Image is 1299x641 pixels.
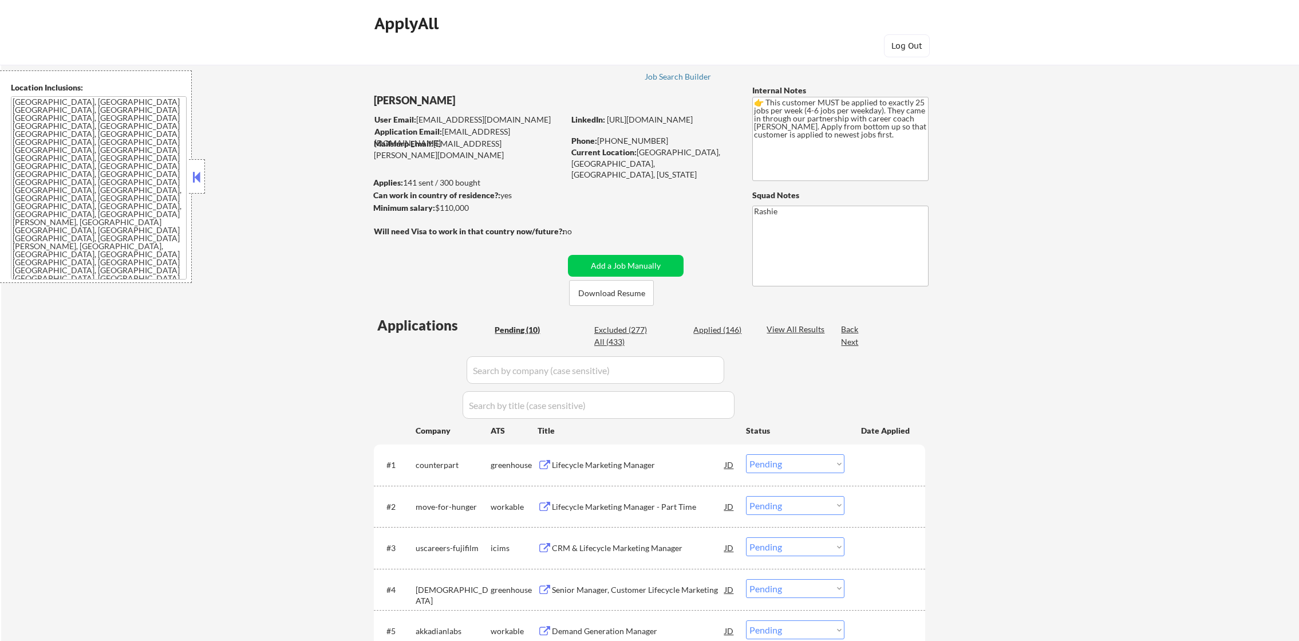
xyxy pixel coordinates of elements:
div: [DEMOGRAPHIC_DATA] [416,584,491,607]
div: Internal Notes [752,85,929,96]
div: CRM & Lifecycle Marketing Manager [552,542,725,554]
div: counterpart [416,459,491,471]
div: move-for-hunger [416,501,491,513]
strong: Will need Visa to work in that country now/future?: [374,226,564,236]
div: icims [491,542,538,554]
div: Title [538,425,735,436]
div: JD [724,579,735,600]
div: [PHONE_NUMBER] [571,135,733,147]
div: [PERSON_NAME] [374,93,609,108]
div: JD [724,496,735,517]
div: Next [841,336,859,348]
strong: Current Location: [571,147,637,157]
a: Job Search Builder [645,72,712,84]
div: Company [416,425,491,436]
div: greenhouse [491,584,538,596]
div: JD [724,620,735,641]
div: $110,000 [373,202,564,214]
strong: Mailslurp Email: [374,139,433,148]
div: #3 [386,542,406,554]
div: [EMAIL_ADDRESS][DOMAIN_NAME] [374,126,564,148]
input: Search by company (case sensitive) [467,356,724,384]
div: [GEOGRAPHIC_DATA], [GEOGRAPHIC_DATA], [GEOGRAPHIC_DATA], [US_STATE] [571,147,733,180]
div: [EMAIL_ADDRESS][DOMAIN_NAME] [374,114,564,125]
div: Demand Generation Manager [552,626,725,637]
div: Lifecycle Marketing Manager [552,459,725,471]
div: Back [841,324,859,335]
button: Add a Job Manually [568,255,684,277]
div: 141 sent / 300 bought [373,177,564,188]
div: #4 [386,584,406,596]
div: Location Inclusions: [11,82,187,93]
div: Pending (10) [495,324,552,336]
strong: Minimum salary: [373,203,435,213]
div: [EMAIL_ADDRESS][PERSON_NAME][DOMAIN_NAME] [374,138,564,160]
strong: Application Email: [374,127,442,136]
strong: LinkedIn: [571,115,605,124]
div: no [563,226,595,237]
button: Log Out [884,34,930,57]
div: uscareers-fujifilm [416,542,491,554]
div: Senior Manager, Customer Lifecycle Marketing [552,584,725,596]
div: workable [491,626,538,637]
strong: User Email: [374,115,416,124]
div: Lifecycle Marketing Manager - Part Time [552,501,725,513]
div: greenhouse [491,459,538,471]
strong: Phone: [571,136,597,145]
div: Applied (146) [693,324,751,336]
div: Status [746,420,844,441]
div: Job Search Builder [645,73,712,81]
a: [URL][DOMAIN_NAME] [607,115,693,124]
div: JD [724,537,735,558]
div: #5 [386,626,406,637]
div: #2 [386,501,406,513]
div: ApplyAll [374,14,442,33]
div: yes [373,190,560,201]
strong: Can work in country of residence?: [373,190,500,200]
div: View All Results [767,324,828,335]
div: #1 [386,459,406,471]
div: Applications [377,318,491,332]
strong: Applies: [373,178,403,187]
div: Excluded (277) [594,324,652,336]
div: All (433) [594,336,652,348]
div: Date Applied [861,425,911,436]
button: Download Resume [569,280,654,306]
div: JD [724,454,735,475]
div: ATS [491,425,538,436]
div: workable [491,501,538,513]
div: akkadianlabs [416,626,491,637]
input: Search by title (case sensitive) [463,391,735,419]
div: Squad Notes [752,190,929,201]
